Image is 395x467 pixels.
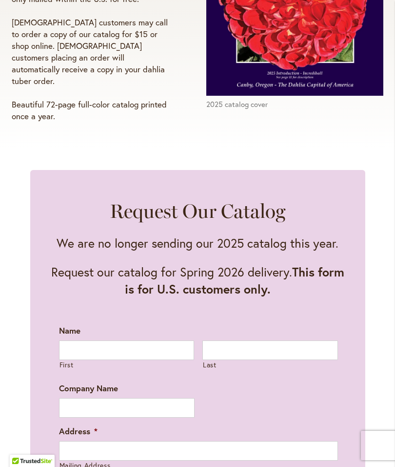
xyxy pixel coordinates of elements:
[59,383,118,394] label: Company Name
[59,325,80,336] label: Name
[206,99,383,109] figcaption: 2025 catalog cover
[59,426,98,437] label: Address
[57,234,338,252] p: We are no longer sending our 2025 catalog this year.
[50,263,346,298] p: Request our catalog for Spring 2026 delivery.
[12,99,169,122] p: Beautiful 72-page full-color catalog printed once a year.
[12,17,169,87] p: [DEMOGRAPHIC_DATA] customers may call to order a copy of our catalog for $15 or shop online. [DEM...
[125,264,344,297] strong: This form is for U.S. customers only.
[59,361,195,370] label: First
[203,361,338,370] label: Last
[110,199,285,223] h2: Request Our Catalog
